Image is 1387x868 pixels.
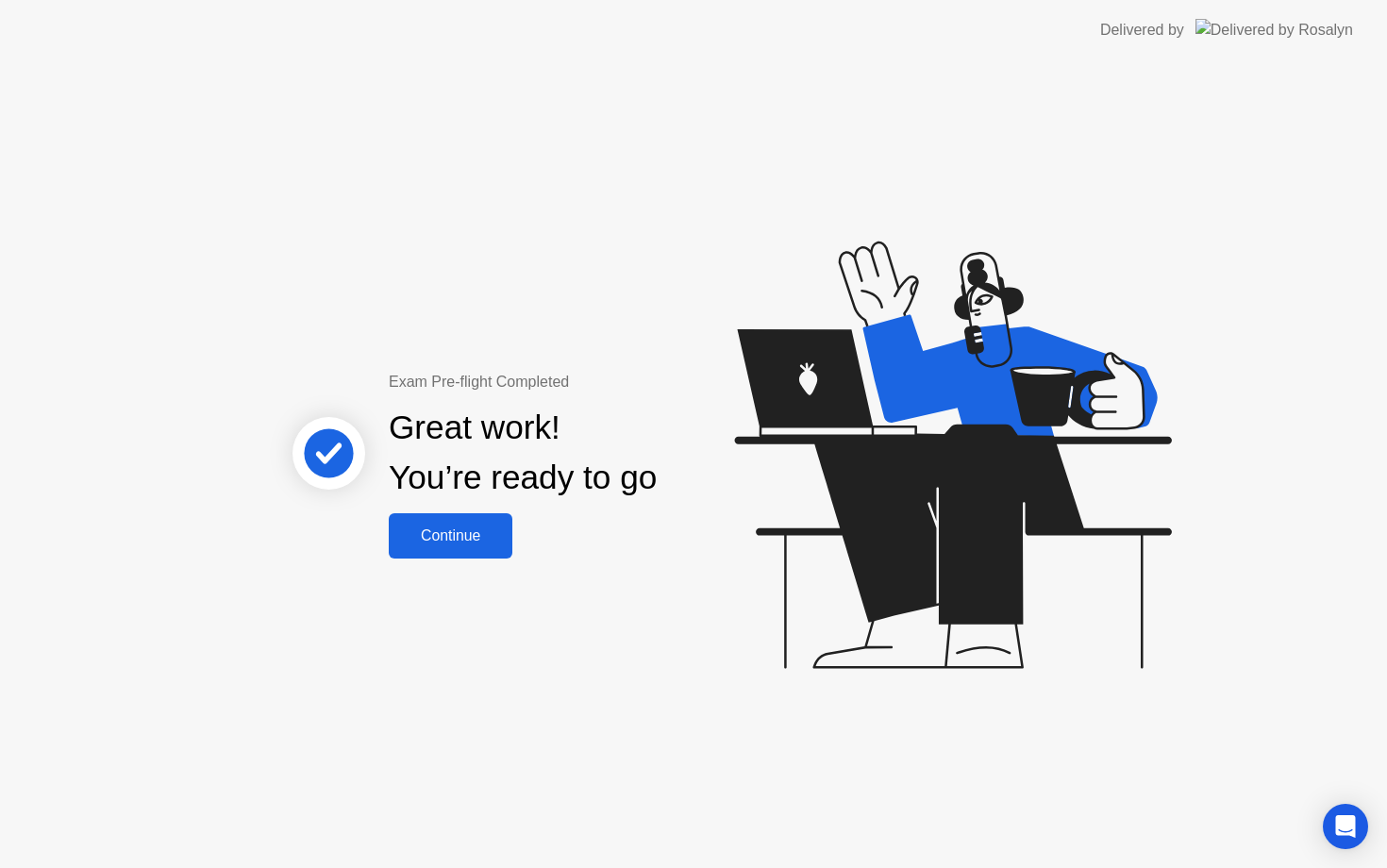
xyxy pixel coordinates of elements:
[1195,19,1353,41] img: Delivered by Rosalyn
[394,527,507,544] div: Continue
[389,513,512,559] button: Continue
[389,403,657,503] div: Great work! You’re ready to go
[1323,804,1368,849] div: Open Intercom Messenger
[389,371,778,393] div: Exam Pre-flight Completed
[1100,19,1184,42] div: Delivered by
